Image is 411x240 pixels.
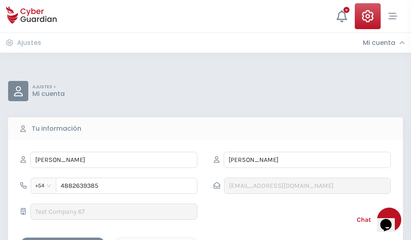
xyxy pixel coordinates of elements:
div: Mi cuenta [363,39,405,47]
b: Tu información [32,124,81,134]
h3: Ajustes [17,39,41,47]
p: AJUSTES > [32,84,65,90]
iframe: chat widget [377,208,403,232]
span: Chat [357,215,371,225]
h3: Mi cuenta [363,39,395,47]
p: Mi cuenta [32,90,65,98]
span: +54 [35,180,52,192]
div: + [343,7,350,13]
